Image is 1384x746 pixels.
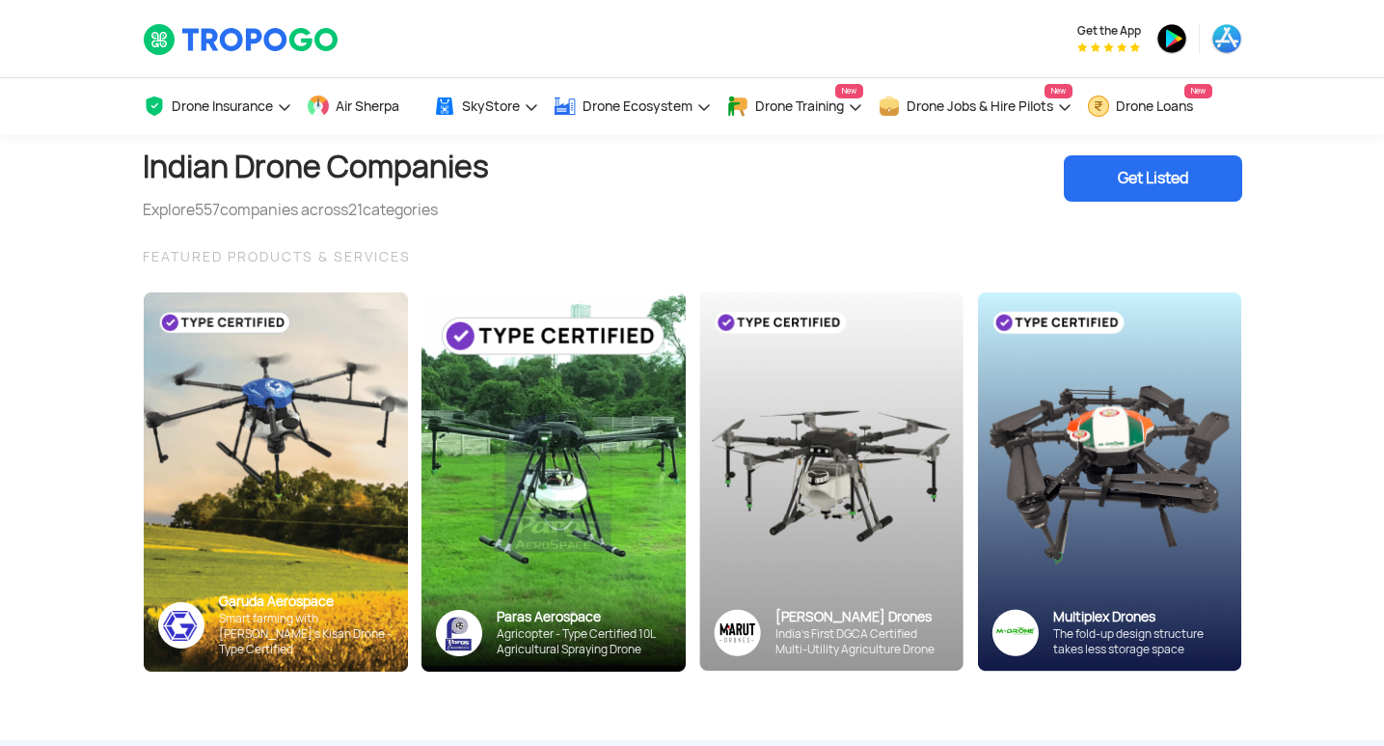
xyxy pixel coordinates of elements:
[219,611,393,657] div: Smart farming with [PERSON_NAME]’s Kisan Drone - Type Certified
[1077,23,1141,39] span: Get the App
[497,608,671,626] div: Paras Aerospace
[1087,78,1212,135] a: Drone LoansNew
[497,626,671,657] div: Agricopter - Type Certified 10L Agricultural Spraying Drone
[554,78,712,135] a: Drone Ecosystem
[307,78,419,135] a: Air Sherpa
[158,602,204,649] img: ic_garuda_sky.png
[1116,98,1193,114] span: Drone Loans
[907,98,1053,114] span: Drone Jobs & Hire Pilots
[421,292,686,672] img: paras-card.png
[1077,42,1140,52] img: App Raking
[977,292,1241,672] img: bg_multiplex_sky.png
[699,292,963,671] img: bg_marut_sky.png
[1053,608,1227,626] div: Multiplex Drones
[433,78,539,135] a: SkyStore
[1156,23,1187,54] img: ic_playstore.png
[143,78,292,135] a: Drone Insurance
[143,199,489,222] div: Explore companies across categories
[1184,84,1212,98] span: New
[172,98,273,114] span: Drone Insurance
[336,98,399,114] span: Air Sherpa
[583,98,692,114] span: Drone Ecosystem
[462,98,520,114] span: SkyStore
[143,135,489,199] h1: Indian Drone Companies
[143,245,1242,268] div: FEATURED PRODUCTS & SERVICES
[726,78,863,135] a: Drone TrainingNew
[835,84,863,98] span: New
[991,609,1039,656] img: ic_multiplex_sky.png
[1064,155,1242,202] div: Get Listed
[714,609,761,656] img: Group%2036313.png
[219,593,393,611] div: Garuda Aerospace
[755,98,844,114] span: Drone Training
[775,608,949,626] div: [PERSON_NAME] Drones
[1045,84,1072,98] span: New
[195,200,220,220] span: 557
[348,200,363,220] span: 21
[1053,626,1227,657] div: The fold-up design structure takes less storage space
[1211,23,1242,54] img: ic_appstore.png
[436,610,482,656] img: paras-logo-banner.png
[143,23,340,56] img: TropoGo Logo
[775,626,949,657] div: India’s First DGCA Certified Multi-Utility Agriculture Drone
[878,78,1072,135] a: Drone Jobs & Hire PilotsNew
[144,292,408,672] img: bg_garuda_sky.png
